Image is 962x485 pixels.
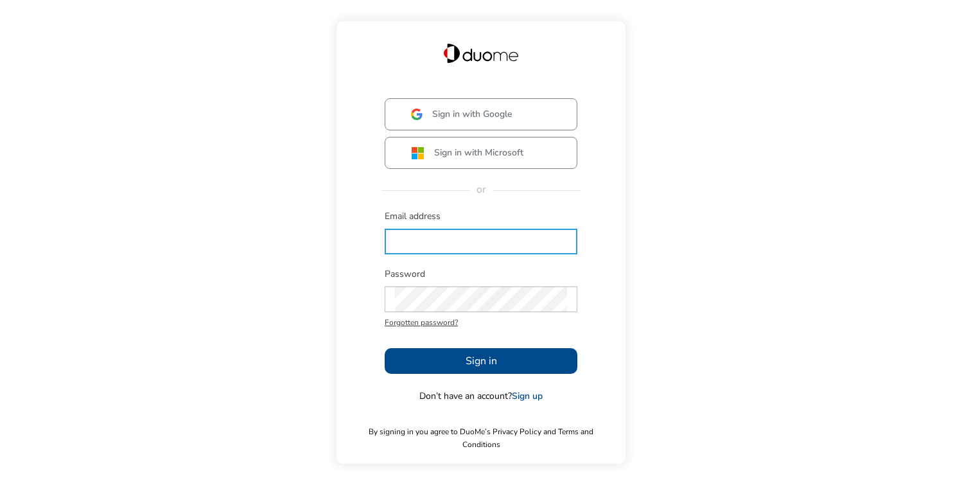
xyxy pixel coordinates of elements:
[385,98,577,130] button: Sign in with Google
[444,44,518,63] img: Duome
[419,390,543,403] span: Don’t have an account?
[385,348,577,374] button: Sign in
[411,109,423,120] img: google.svg
[385,137,577,169] button: Sign in with Microsoft
[385,316,577,329] span: Forgotten password?
[349,425,613,451] span: By signing in you agree to DuoMe’s Privacy Policy and Terms and Conditions
[385,210,577,223] span: Email address
[512,390,543,402] a: Sign up
[466,353,497,369] span: Sign in
[411,146,424,159] img: ms.svg
[434,146,523,159] span: Sign in with Microsoft
[385,268,577,281] span: Password
[470,182,493,197] span: or
[432,108,512,121] span: Sign in with Google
